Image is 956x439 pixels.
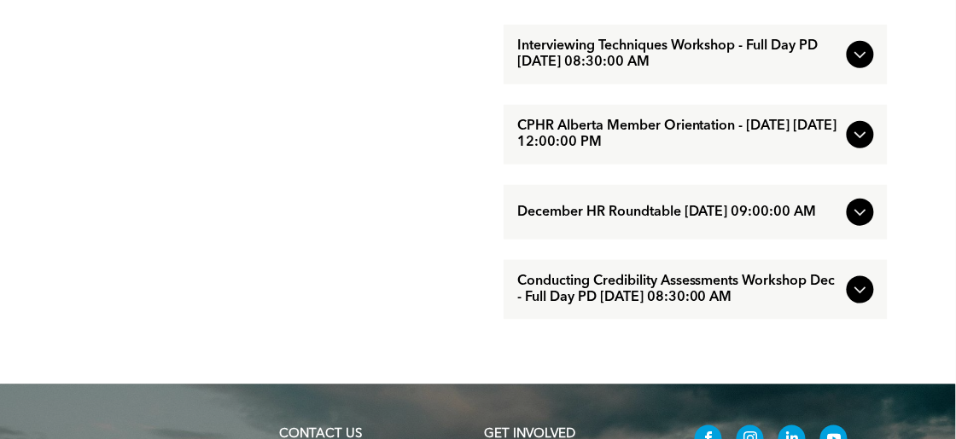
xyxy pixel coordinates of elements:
[517,118,840,151] span: CPHR Alberta Member Orientation - [DATE] [DATE] 12:00:00 PM
[517,38,840,71] span: Interviewing Techniques Workshop - Full Day PD [DATE] 08:30:00 AM
[517,205,840,221] span: December HR Roundtable [DATE] 09:00:00 AM
[517,274,840,306] span: Conducting Credibility Assessments Workshop Dec - Full Day PD [DATE] 08:30:00 AM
